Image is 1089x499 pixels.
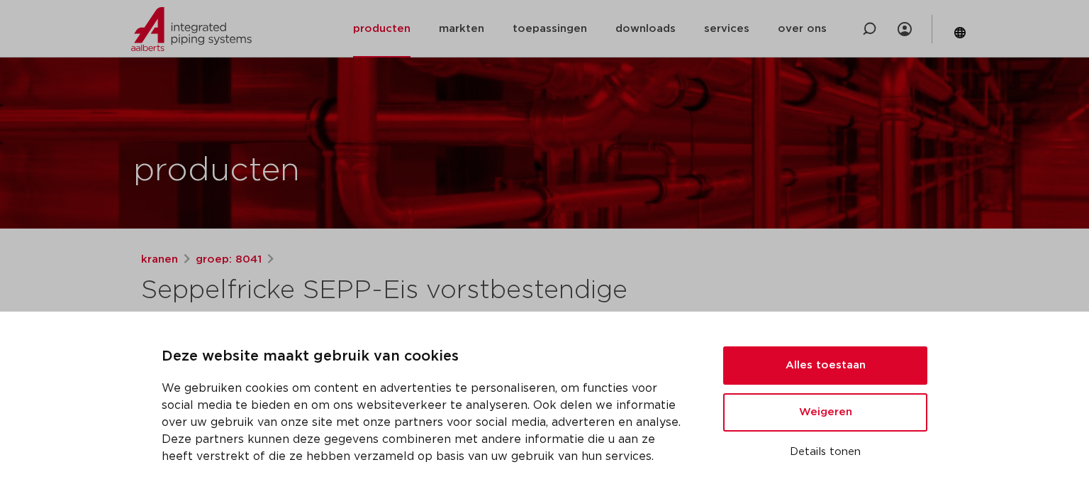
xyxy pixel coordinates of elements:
a: kranen [141,251,178,268]
button: Alles toestaan [723,346,927,385]
button: Weigeren [723,393,927,432]
h1: producten [133,148,300,194]
button: Details tonen [723,440,927,464]
p: Deze website maakt gebruik van cookies [162,346,689,368]
p: We gebruiken cookies om content en advertenties te personaliseren, om functies voor social media ... [162,380,689,465]
h1: Seppelfricke SEPP-Eis vorstbestendige gevelkraan krukbediening MM R1/2" x G3/4" (DN15) mat-Cr [141,274,674,376]
a: groep: 8041 [196,251,262,268]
